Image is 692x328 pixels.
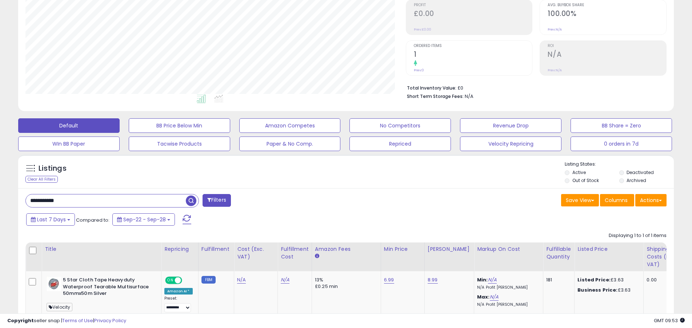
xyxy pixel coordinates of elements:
[39,163,67,174] h5: Listings
[349,137,451,151] button: Repriced
[237,276,246,284] a: N/A
[129,137,230,151] button: Tacwise Products
[571,118,672,133] button: BB Share = Zero
[7,317,126,324] div: seller snap | |
[428,245,471,253] div: [PERSON_NAME]
[414,3,532,7] span: Profit
[407,85,456,91] b: Total Inventory Value:
[47,303,72,311] span: Velocity
[600,194,634,206] button: Columns
[315,283,375,290] div: £0.25 min
[123,216,166,223] span: Sep-22 - Sep-28
[237,245,275,261] div: Cost (Exc. VAT)
[45,245,158,253] div: Title
[627,169,654,175] label: Deactivated
[164,296,193,312] div: Preset:
[164,288,193,295] div: Amazon AI *
[477,245,540,253] div: Markup on Cost
[201,276,216,284] small: FBM
[239,137,341,151] button: Paper & No Comp.
[465,93,473,100] span: N/A
[414,50,532,60] h2: 1
[47,277,61,291] img: 41UZAu87rDL._SL40_.jpg
[94,317,126,324] a: Privacy Policy
[477,302,537,307] p: N/A Profit [PERSON_NAME]
[76,217,109,224] span: Compared to:
[548,44,666,48] span: ROI
[37,216,66,223] span: Last 7 Days
[18,118,120,133] button: Default
[281,245,309,261] div: Fulfillment Cost
[609,232,667,239] div: Displaying 1 to 1 of 1 items
[315,253,319,260] small: Amazon Fees.
[548,68,562,72] small: Prev: N/A
[635,194,667,206] button: Actions
[647,277,681,283] div: 0.00
[548,3,666,7] span: Avg. Buybox Share
[488,276,497,284] a: N/A
[281,276,289,284] a: N/A
[577,276,611,283] b: Listed Price:
[7,317,34,324] strong: Copyright
[460,118,561,133] button: Revenue Drop
[26,213,75,226] button: Last 7 Days
[605,197,628,204] span: Columns
[577,287,638,293] div: £3.63
[428,276,438,284] a: 8.99
[577,277,638,283] div: £3.63
[577,286,617,293] b: Business Price:
[477,293,490,300] b: Max:
[572,177,599,183] label: Out of Stock
[577,245,640,253] div: Listed Price
[627,177,646,183] label: Archived
[62,317,93,324] a: Terms of Use
[414,27,431,32] small: Prev: £0.00
[164,245,195,253] div: Repricing
[414,68,424,72] small: Prev: 0
[25,176,58,183] div: Clear All Filters
[565,161,674,168] p: Listing States:
[18,137,120,151] button: WIn BB Paper
[129,118,230,133] button: BB Price Below Min
[181,277,193,284] span: OFF
[414,44,532,48] span: Ordered Items
[166,277,175,284] span: ON
[203,194,231,207] button: Filters
[414,9,532,19] h2: £0.00
[647,245,684,268] div: Shipping Costs (Exc. VAT)
[548,9,666,19] h2: 100.00%
[315,245,378,253] div: Amazon Fees
[384,276,394,284] a: 6.99
[572,169,586,175] label: Active
[474,242,543,271] th: The percentage added to the cost of goods (COGS) that forms the calculator for Min & Max prices.
[63,277,151,299] b: 5 Star Cloth Tape Heavyduty Waterproof Tearable Multisurface 50mmx50m Silver
[407,83,661,92] li: £0
[490,293,499,301] a: N/A
[460,137,561,151] button: Velocity Repricing
[548,27,562,32] small: Prev: N/A
[654,317,685,324] span: 2025-10-6 09:53 GMT
[548,50,666,60] h2: N/A
[477,285,537,290] p: N/A Profit [PERSON_NAME]
[112,213,175,226] button: Sep-22 - Sep-28
[384,245,421,253] div: Min Price
[477,276,488,283] b: Min:
[546,245,571,261] div: Fulfillable Quantity
[546,277,569,283] div: 181
[561,194,599,206] button: Save View
[201,245,231,253] div: Fulfillment
[571,137,672,151] button: 0 orders in 7d
[239,118,341,133] button: Amazon Competes
[315,277,375,283] div: 13%
[349,118,451,133] button: No Competitors
[407,93,464,99] b: Short Term Storage Fees:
